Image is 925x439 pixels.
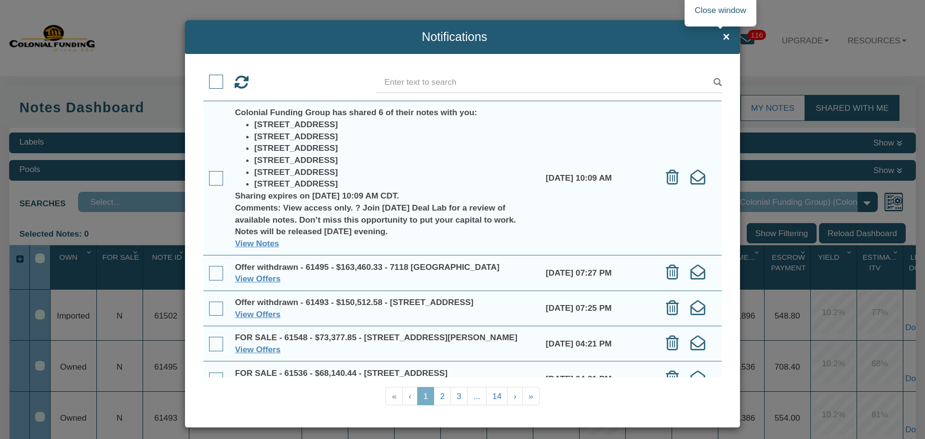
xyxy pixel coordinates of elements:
div: Offer withdrawn - 61493 - $150,512.58 - [STREET_ADDRESS] [235,296,535,308]
a: › [507,387,523,406]
li: [STREET_ADDRESS] [254,119,535,131]
a: View Notes [235,239,279,248]
a: View Offers [235,274,281,283]
li: [STREET_ADDRESS] [254,142,535,154]
td: [DATE] 07:25 PM [540,291,654,326]
a: View Offers [235,309,281,319]
td: [DATE] 04:21 PM [540,326,654,361]
a: View Offers [235,345,281,354]
div: FOR SALE - 61536 - $68,140.44 - [STREET_ADDRESS] [235,367,535,379]
a: ... [467,387,487,406]
a: 14 [486,387,508,406]
span: × [723,30,730,43]
span: Notifications [195,30,714,43]
a: 2 [434,387,451,406]
td: [DATE] 10:09 AM [540,101,654,255]
div: Colonial Funding Group has shared 6 of their notes with you: [235,106,535,119]
li: [STREET_ADDRESS] [254,178,535,190]
div: FOR SALE - 61548 - $73,377.85 - [STREET_ADDRESS][PERSON_NAME] [235,332,535,344]
div: Sharing expires on [DATE] 10:09 AM CDT. [235,190,535,202]
a: « [385,387,403,406]
a: 1 [417,387,435,406]
td: [DATE] 07:27 PM [540,255,654,291]
a: 3 [450,387,468,406]
div: Offer withdrawn - 61495 - $163,460.33 - 7118 [GEOGRAPHIC_DATA] [235,261,535,273]
td: [DATE] 04:21 PM [540,361,654,397]
li: [STREET_ADDRESS] [254,166,535,178]
div: Comments: View access only. ? Join [DATE] Deal Lab for a review of available notes. Don’t miss th... [235,202,535,238]
a: ‹ [402,387,418,406]
a: » [522,387,540,406]
li: [STREET_ADDRESS] [254,154,535,166]
li: [STREET_ADDRESS] [254,131,535,143]
input: Enter text to search [376,72,722,93]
